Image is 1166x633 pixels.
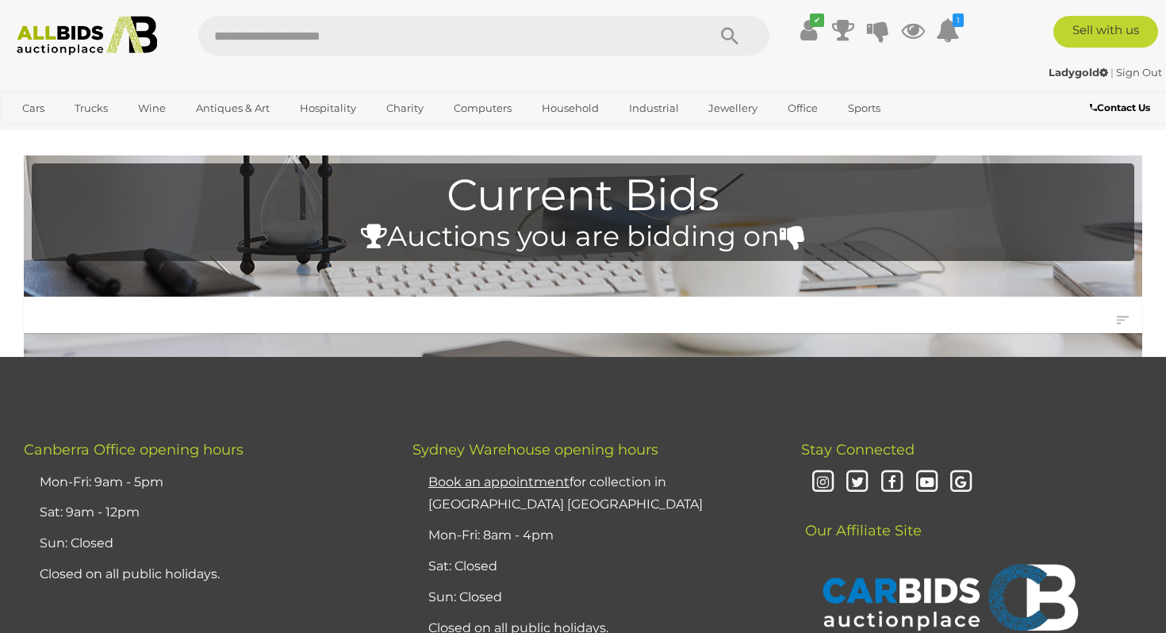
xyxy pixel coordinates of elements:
[428,474,703,512] a: Book an appointmentfor collection in [GEOGRAPHIC_DATA] [GEOGRAPHIC_DATA]
[698,95,768,121] a: Jewellery
[36,497,373,528] li: Sat: 9am - 12pm
[1053,16,1158,48] a: Sell with us
[128,95,176,121] a: Wine
[936,16,960,44] a: 1
[809,469,837,497] i: Instagram
[948,469,976,497] i: Google
[1116,66,1162,79] a: Sign Out
[24,441,244,458] span: Canberra Office opening hours
[424,582,761,613] li: Sun: Closed
[12,121,145,148] a: [GEOGRAPHIC_DATA]
[40,221,1126,252] h4: Auctions you are bidding on
[1090,99,1154,117] a: Contact Us
[796,16,820,44] a: ✔
[838,95,891,121] a: Sports
[777,95,828,121] a: Office
[290,95,366,121] a: Hospitality
[443,95,522,121] a: Computers
[878,469,906,497] i: Facebook
[186,95,280,121] a: Antiques & Art
[428,474,570,489] u: Book an appointment
[424,551,761,582] li: Sat: Closed
[36,467,373,498] li: Mon-Fri: 9am - 5pm
[12,95,55,121] a: Cars
[424,520,761,551] li: Mon-Fri: 8am - 4pm
[801,498,922,539] span: Our Affiliate Site
[913,469,941,497] i: Youtube
[801,441,915,458] span: Stay Connected
[1049,66,1108,79] strong: Ladygold
[531,95,609,121] a: Household
[953,13,964,27] i: 1
[376,95,434,121] a: Charity
[36,528,373,559] li: Sun: Closed
[844,469,872,497] i: Twitter
[36,559,373,590] li: Closed on all public holidays.
[1110,66,1114,79] span: |
[412,441,658,458] span: Sydney Warehouse opening hours
[1049,66,1110,79] a: Ladygold
[64,95,118,121] a: Trucks
[1090,102,1150,113] b: Contact Us
[690,16,769,56] button: Search
[40,171,1126,220] h1: Current Bids
[619,95,689,121] a: Industrial
[810,13,824,27] i: ✔
[9,16,166,56] img: Allbids.com.au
